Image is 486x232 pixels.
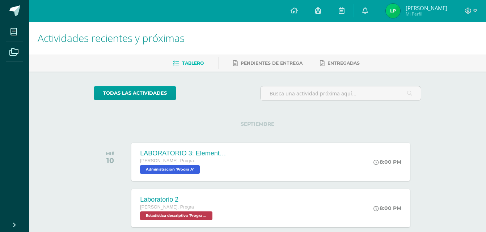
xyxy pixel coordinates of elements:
a: Pendientes de entrega [233,57,303,69]
a: todas las Actividades [94,86,176,100]
div: Laboratorio 2 [140,196,214,203]
div: 8:00 PM [373,159,401,165]
span: Actividades recientes y próximas [38,31,185,45]
img: 5bd285644e8b6dbc372e40adaaf14996.png [386,4,400,18]
div: 8:00 PM [373,205,401,211]
span: [PERSON_NAME]. Progra [140,205,194,210]
div: 10 [106,156,114,165]
span: SEPTIEMBRE [229,121,286,127]
span: Tablero [182,60,204,66]
span: Entregadas [327,60,360,66]
span: Estadística descriptiva 'Progra A' [140,211,212,220]
div: LABORATORIO 3: Elementos del emprenmdimiento. [140,150,227,157]
span: Administración 'Progra A' [140,165,200,174]
span: [PERSON_NAME]. Progra [140,158,194,163]
a: Entregadas [320,57,360,69]
span: [PERSON_NAME] [406,4,447,12]
span: Mi Perfil [406,11,447,17]
a: Tablero [173,57,204,69]
input: Busca una actividad próxima aquí... [261,86,421,100]
div: MIÉ [106,151,114,156]
span: Pendientes de entrega [241,60,303,66]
